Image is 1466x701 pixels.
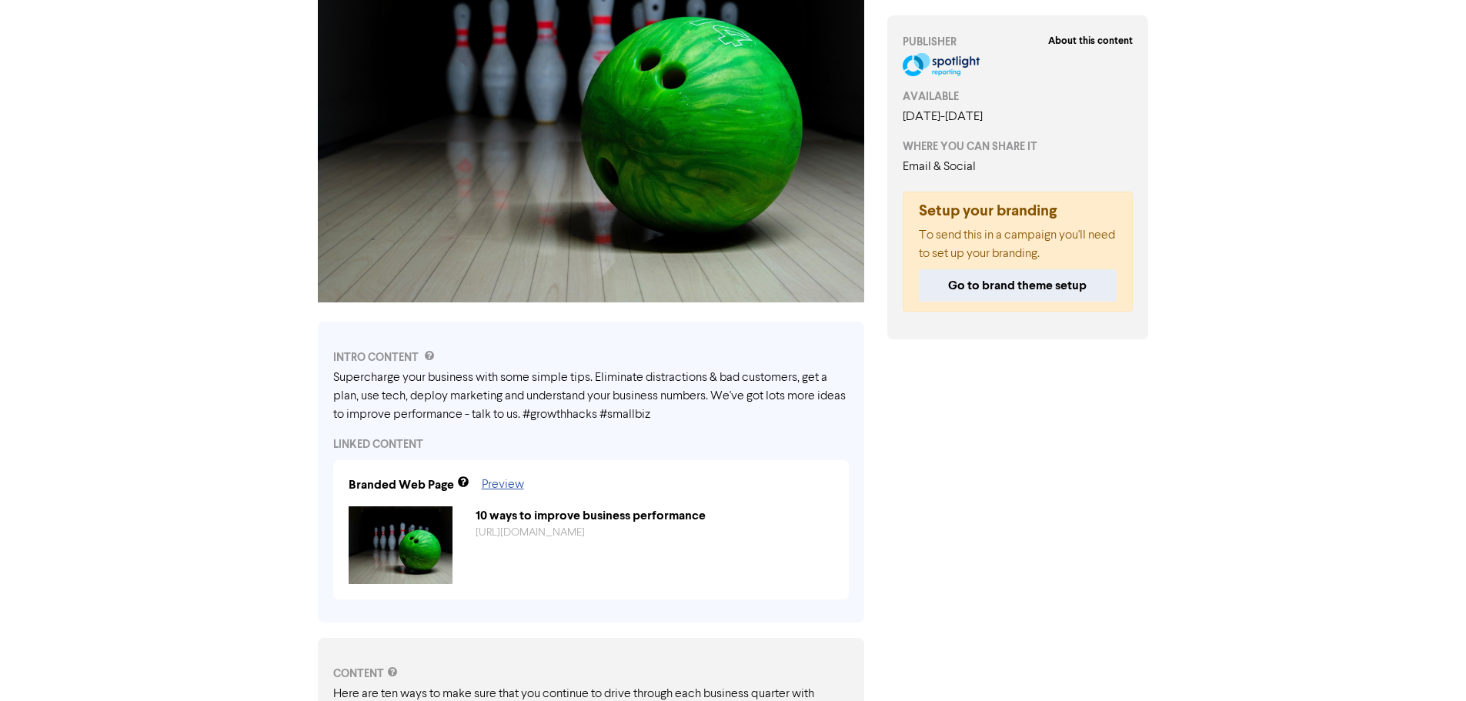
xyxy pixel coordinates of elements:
div: INTRO CONTENT [333,349,849,366]
a: [URL][DOMAIN_NAME] [476,527,585,538]
div: Supercharge your business with some simple tips. Eliminate distractions & bad customers, get a pl... [333,369,849,424]
div: AVAILABLE [903,88,1134,105]
div: CONTENT [333,666,849,682]
div: Email & Social [903,158,1134,176]
div: 10 ways to improve business performance [464,506,845,525]
div: [DATE] - [DATE] [903,108,1134,126]
h5: Setup your branding [919,202,1117,220]
div: Branded Web Page [349,476,454,494]
iframe: Chat Widget [1389,627,1466,701]
div: WHERE YOU CAN SHARE IT [903,139,1134,155]
div: LINKED CONTENT [333,436,849,452]
a: Preview [482,479,524,491]
div: PUBLISHER [903,34,1134,50]
div: https://public2.bomamarketing.com/cp/5wW2ErHJMCg2Zu48TvurIh?sa=9M1yHRFN [464,525,845,541]
button: Go to brand theme setup [919,269,1117,302]
strong: About this content [1048,35,1133,47]
p: To send this in a campaign you'll need to set up your branding. [919,226,1117,263]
